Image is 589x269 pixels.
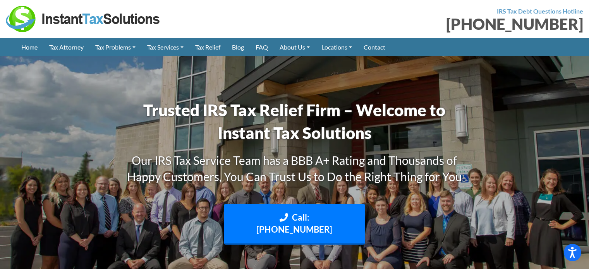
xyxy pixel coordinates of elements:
a: Tax Relief [189,38,226,56]
a: Blog [226,38,250,56]
div: [PHONE_NUMBER] [301,16,584,32]
img: Instant Tax Solutions Logo [6,6,161,32]
a: Tax Problems [89,38,141,56]
a: Tax Services [141,38,189,56]
a: FAQ [250,38,274,56]
a: Instant Tax Solutions Logo [6,14,161,22]
h1: Trusted IRS Tax Relief Firm – Welcome to Instant Tax Solutions [117,99,473,144]
h3: Our IRS Tax Service Team has a BBB A+ Rating and Thousands of Happy Customers, You Can Trust Us t... [117,152,473,185]
a: Call: [PHONE_NUMBER] [224,204,366,245]
a: Home [15,38,43,56]
a: Tax Attorney [43,38,89,56]
a: Contact [358,38,391,56]
strong: IRS Tax Debt Questions Hotline [497,7,583,15]
a: Locations [316,38,358,56]
a: About Us [274,38,316,56]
